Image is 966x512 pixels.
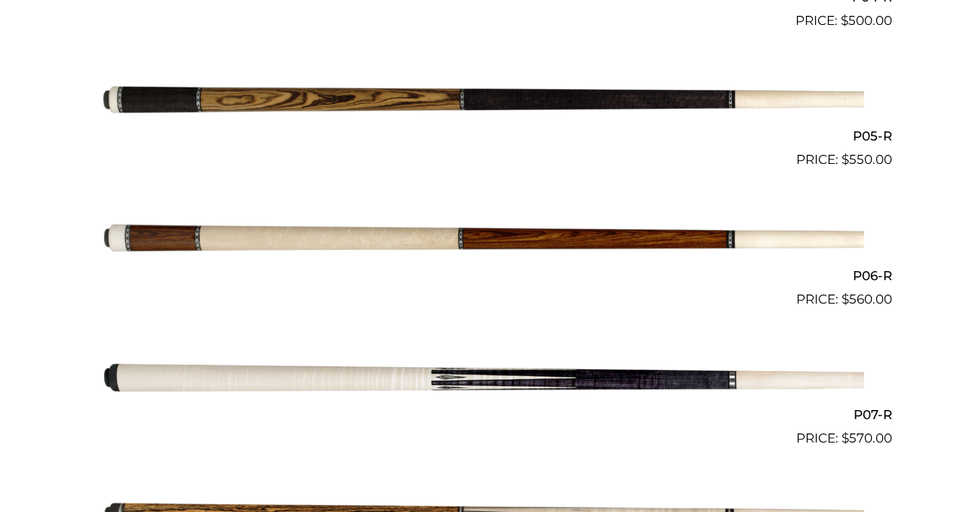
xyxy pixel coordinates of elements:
bdi: 500.00 [841,13,892,28]
span: $ [841,291,849,307]
bdi: 570.00 [841,430,892,446]
a: P05-R $550.00 [74,37,892,170]
h2: P07-R [74,401,892,429]
h2: P05-R [74,122,892,150]
span: $ [841,152,849,167]
img: P07-R [102,316,864,443]
bdi: 560.00 [841,291,892,307]
a: P06-R $560.00 [74,176,892,309]
span: $ [841,13,848,28]
h2: P06-R [74,261,892,289]
bdi: 550.00 [841,152,892,167]
img: P06-R [102,176,864,303]
img: P05-R [102,37,864,164]
a: P07-R $570.00 [74,316,892,449]
span: $ [841,430,849,446]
